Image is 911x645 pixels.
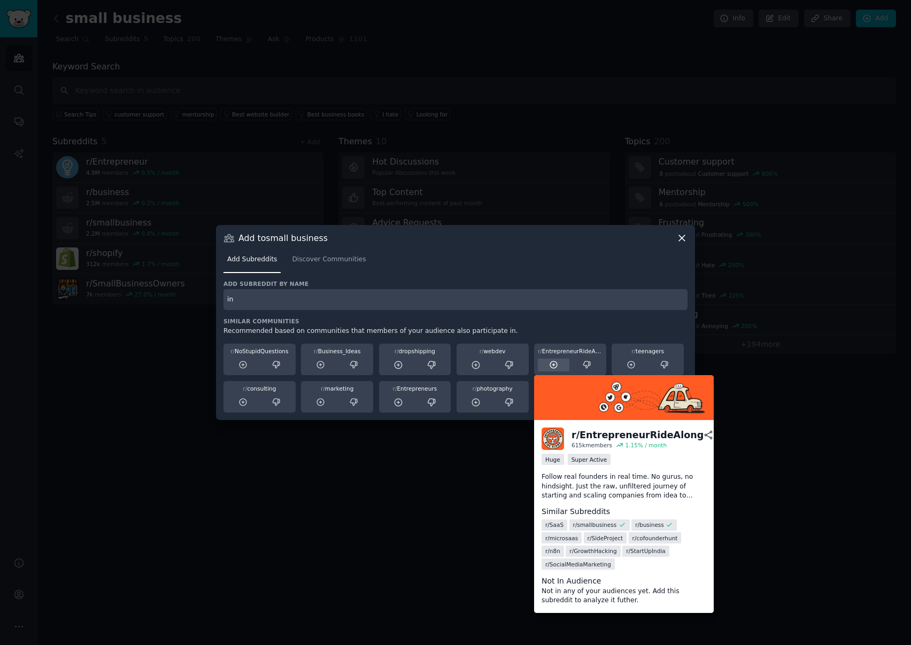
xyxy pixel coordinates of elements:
h3: Similar Communities [223,317,688,325]
span: r/ [393,385,397,392]
div: Entrepreneurs [383,385,447,392]
span: r/ [480,348,484,354]
div: teenagers [615,347,680,355]
h3: Add to small business [238,232,328,244]
span: r/ microsaas [545,534,578,542]
span: r/ [395,348,399,354]
span: r/ business [635,521,664,529]
div: photography [460,385,525,392]
span: r/ [321,385,325,392]
span: r/ [538,348,542,354]
div: consulting [227,385,292,392]
span: Add Subreddits [227,255,277,265]
dt: Not In Audience [542,576,706,587]
div: Huge [542,454,564,465]
div: NoStupidQuestions [227,347,292,355]
span: r/ SideProject [588,534,623,542]
h3: Add subreddit by name [223,280,688,287]
div: webdev [460,347,525,355]
dt: Similar Subreddits [542,506,706,517]
span: r/ GrowthHacking [569,547,616,555]
span: r/ smallbusiness [573,521,617,529]
span: r/ StartUpIndia [626,547,666,555]
div: Recommended based on communities that members of your audience also participate in. [223,327,688,336]
span: r/ n8n [545,547,560,555]
span: r/ [631,348,636,354]
div: Super Active [568,454,611,465]
span: r/ [243,385,247,392]
div: dropshipping [383,347,447,355]
a: Discover Communities [288,251,369,273]
div: 1.15 % / month [625,441,667,449]
div: Business_Ideas [305,347,369,355]
img: Entrepreneur Ride Along [534,375,714,420]
span: r/ [473,385,477,392]
img: EntrepreneurRideAlong [542,428,564,450]
div: r/ EntrepreneurRideAlong [572,429,704,442]
span: r/ SaaS [545,521,563,529]
span: r/ [314,348,318,354]
div: marketing [305,385,369,392]
span: Discover Communities [292,255,366,265]
p: Follow real founders in real time. No gurus, no hindsight. Just the raw, unfiltered journey of st... [542,472,706,501]
div: 615k members [572,441,612,449]
a: Add Subreddits [223,251,281,273]
input: Enter subreddit name and press enter [223,289,688,310]
span: r/ cofounderhunt [632,534,678,542]
span: r/ [230,348,235,354]
span: r/ SocialMediaMarketing [545,561,611,568]
dd: Not in any of your audiences yet. Add this subreddit to analyze it futher. [542,587,706,605]
div: EntrepreneurRideAlong [538,347,603,355]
